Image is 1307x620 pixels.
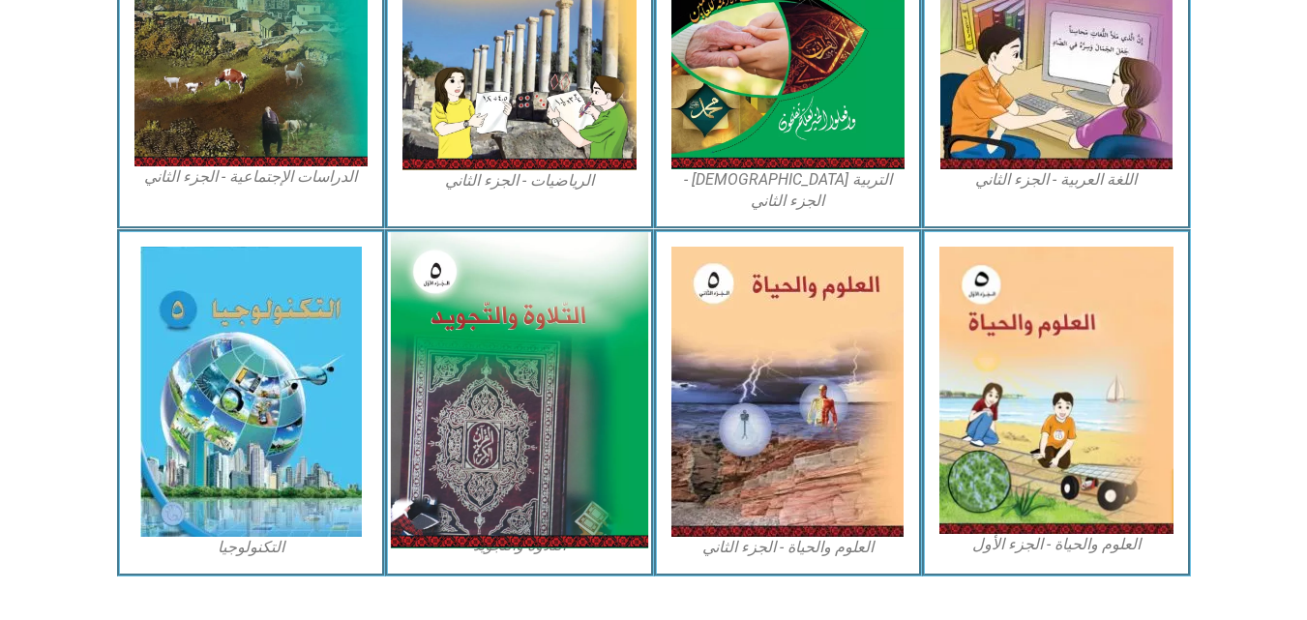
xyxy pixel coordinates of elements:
[134,166,369,188] figcaption: الدراسات الإجتماعية - الجزء الثاني
[939,169,1173,191] figcaption: اللغة العربية - الجزء الثاني
[671,537,906,558] figcaption: العلوم والحياة - الجزء الثاني
[134,537,369,558] figcaption: التكنولوجيا
[402,170,637,192] figcaption: الرياضيات - الجزء الثاني
[939,534,1173,555] figcaption: العلوم والحياة - الجزء الأول
[671,169,906,213] figcaption: التربية [DEMOGRAPHIC_DATA] - الجزء الثاني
